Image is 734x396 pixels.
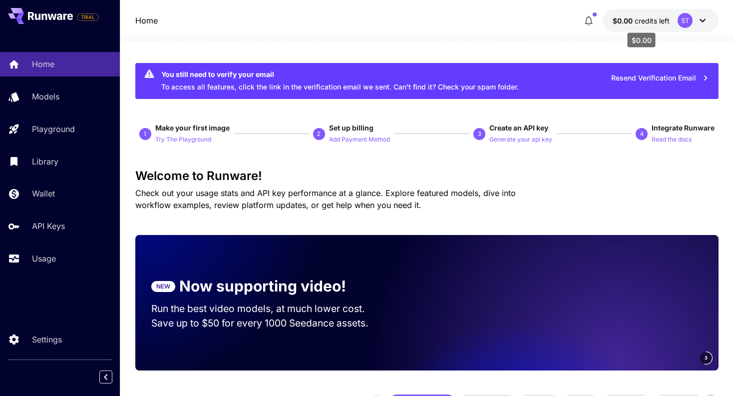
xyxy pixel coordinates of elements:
[603,9,719,32] button: $0.00ST
[32,187,55,199] p: Wallet
[329,135,390,144] p: Add Payment Method
[107,368,120,386] div: Collapse sidebar
[652,135,692,144] p: Read the docs
[317,129,321,138] p: 2
[329,133,390,145] button: Add Payment Method
[161,66,519,96] div: To access all features, click the link in the verification email we sent. Can’t find it? Check yo...
[155,135,211,144] p: Try The Playground
[640,129,644,138] p: 4
[613,16,635,25] span: $0.00
[135,14,158,26] nav: breadcrumb
[652,123,715,132] span: Integrate Runware
[613,15,670,26] div: $0.00
[489,133,552,145] button: Generate your api key
[151,316,384,330] p: Save up to $50 for every 1000 Seedance assets.
[155,123,230,132] span: Make your first image
[32,155,58,167] p: Library
[489,123,548,132] span: Create an API key
[489,135,552,144] p: Generate your api key
[32,333,62,345] p: Settings
[678,13,693,28] div: ST
[32,220,65,232] p: API Keys
[179,275,346,297] p: Now supporting video!
[99,370,112,383] button: Collapse sidebar
[329,123,373,132] span: Set up billing
[77,13,98,21] span: TRIAL
[135,14,158,26] a: Home
[32,90,59,102] p: Models
[628,33,656,47] div: $0.00
[135,188,516,210] span: Check out your usage stats and API key performance at a glance. Explore featured models, dive int...
[32,58,54,70] p: Home
[635,16,670,25] span: credits left
[77,11,99,23] span: Add your payment card to enable full platform functionality.
[652,133,692,145] button: Read the docs
[606,68,715,88] button: Resend Verification Email
[32,123,75,135] p: Playground
[32,252,56,264] p: Usage
[135,169,719,183] h3: Welcome to Runware!
[156,282,170,291] p: NEW
[705,354,708,361] span: 3
[478,129,481,138] p: 3
[151,301,384,316] p: Run the best video models, at much lower cost.
[161,69,519,79] div: You still need to verify your email
[155,133,211,145] button: Try The Playground
[143,129,147,138] p: 1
